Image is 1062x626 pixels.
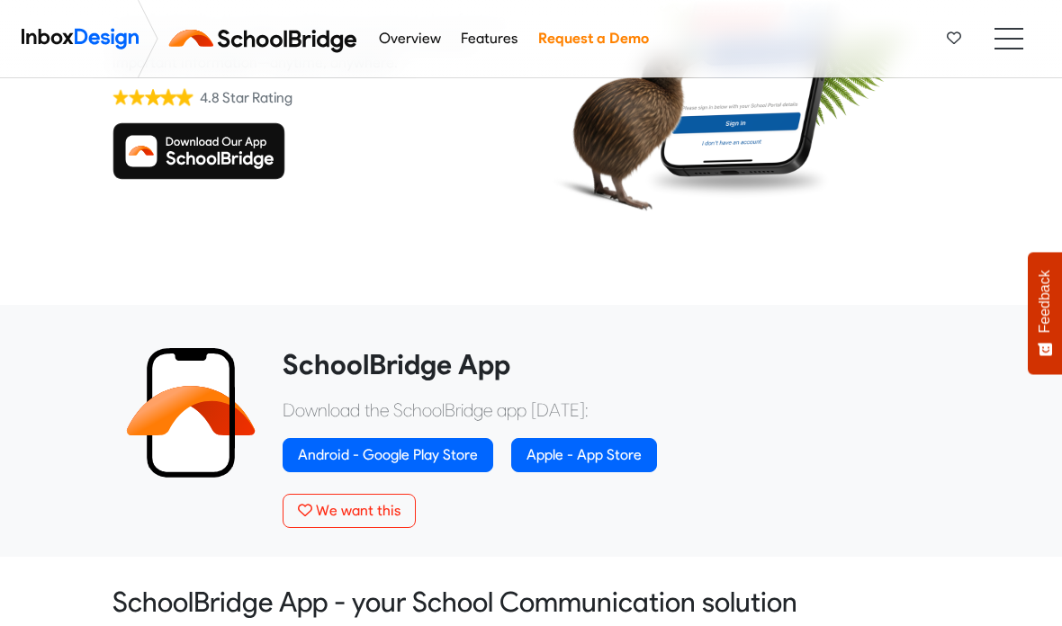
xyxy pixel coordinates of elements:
[1028,252,1062,374] button: Feedback - Show survey
[200,88,292,108] div: 4.8 Star Rating
[166,17,368,60] img: schoolbridge logo
[283,348,936,382] heading: SchoolBridge App
[283,397,936,424] p: Download the SchoolBridge app [DATE]:
[283,494,416,528] button: We want this
[641,160,832,201] img: shadow.png
[456,21,523,57] a: Features
[511,438,657,472] a: Apple - App Store
[112,122,285,180] img: Download SchoolBridge App
[112,586,949,620] heading: SchoolBridge App - your School Communication solution
[1037,270,1053,333] span: Feedback
[544,17,722,228] img: kiwi_bird.png
[533,21,653,57] a: Request a Demo
[283,438,493,472] a: Android - Google Play Store
[126,348,256,478] img: 2022_01_13_icon_sb_app.svg
[316,502,400,519] span: We want this
[373,21,445,57] a: Overview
